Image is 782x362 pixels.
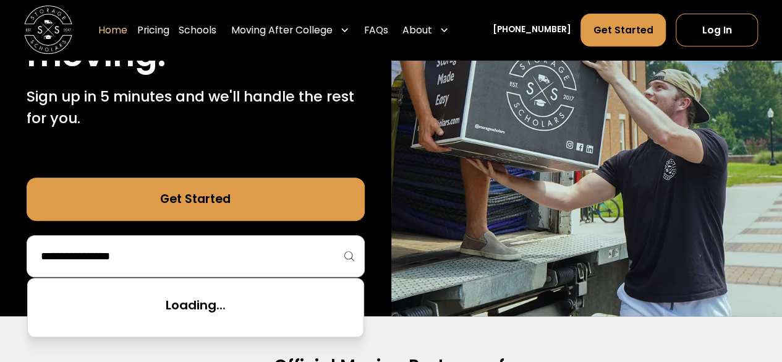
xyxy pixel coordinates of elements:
[24,6,72,54] img: Storage Scholars main logo
[402,23,432,37] div: About
[580,14,666,46] a: Get Started
[27,178,365,221] a: Get Started
[226,14,354,48] div: Moving After College
[27,85,365,129] p: Sign up in 5 minutes and we'll handle the rest for you.
[676,14,758,46] a: Log In
[493,24,571,37] a: [PHONE_NUMBER]
[24,6,72,54] a: home
[98,14,127,48] a: Home
[397,14,454,48] div: About
[137,14,169,48] a: Pricing
[231,23,333,37] div: Moving After College
[364,14,388,48] a: FAQs
[179,14,216,48] a: Schools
